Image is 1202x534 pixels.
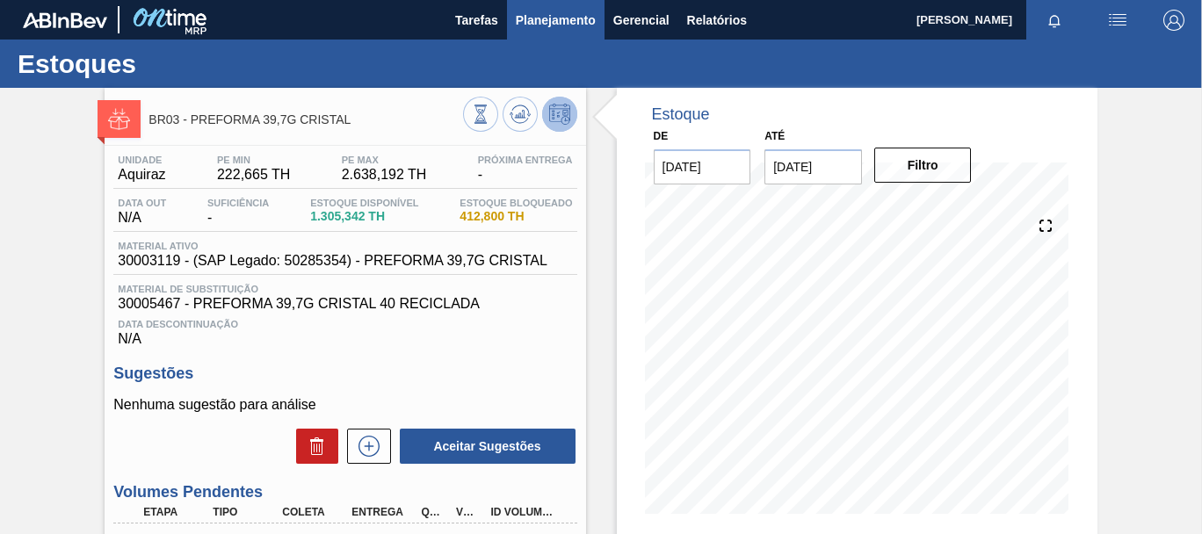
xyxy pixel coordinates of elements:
span: Data out [118,198,166,208]
h3: Volumes Pendentes [113,483,576,502]
button: Atualizar Gráfico [503,97,538,132]
button: Desprogramar Estoque [542,97,577,132]
p: Nenhuma sugestão para análise [113,397,576,413]
div: Tipo [208,506,284,518]
div: Etapa [139,506,214,518]
label: De [654,130,669,142]
img: Ícone [108,108,130,130]
img: TNhmsLtSVTkK8tSr43FrP2fwEKptu5GPRR3wAAAABJRU5ErkJggg== [23,12,107,28]
div: Volume Portal [452,506,485,518]
span: Estoque Bloqueado [460,198,572,208]
span: PE MIN [217,155,290,165]
button: Filtro [874,148,972,183]
button: Notificações [1026,8,1083,32]
div: N/A [113,198,170,226]
button: Aceitar Sugestões [400,429,576,464]
span: Suficiência [207,198,269,208]
div: - [474,155,577,183]
img: Logout [1163,10,1184,31]
div: Coleta [278,506,353,518]
h3: Sugestões [113,364,576,383]
span: Data Descontinuação [118,319,572,329]
span: Tarefas [455,10,498,31]
span: Estoque Disponível [310,198,418,208]
span: Relatórios [687,10,747,31]
div: Entrega [347,506,423,518]
span: 2.638,192 TH [342,167,427,183]
div: - [203,198,273,226]
span: BR03 - PREFORMA 39,7G CRISTAL [148,113,462,126]
input: dd/mm/yyyy [654,149,751,184]
span: 30003119 - (SAP Legado: 50285354) - PREFORMA 39,7G CRISTAL [118,253,547,269]
span: Próxima Entrega [478,155,573,165]
div: Id Volume Interno [486,506,561,518]
span: PE MAX [342,155,427,165]
span: Gerencial [613,10,670,31]
span: 412,800 TH [460,210,572,223]
div: N/A [113,312,576,347]
span: Aquiraz [118,167,165,183]
img: userActions [1107,10,1128,31]
span: Material de Substituição [118,284,572,294]
span: Unidade [118,155,165,165]
span: 30005467 - PREFORMA 39,7G CRISTAL 40 RECICLADA [118,296,572,312]
span: Planejamento [516,10,596,31]
label: Até [764,130,785,142]
h1: Estoques [18,54,329,74]
button: Visão Geral dos Estoques [463,97,498,132]
span: 222,665 TH [217,167,290,183]
input: dd/mm/yyyy [764,149,862,184]
div: Nova sugestão [338,429,391,464]
span: Material ativo [118,241,547,251]
div: Estoque [652,105,710,124]
div: Qtde [416,506,450,518]
div: Excluir Sugestões [287,429,338,464]
div: Aceitar Sugestões [391,427,577,465]
span: 1.305,342 TH [310,210,418,223]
